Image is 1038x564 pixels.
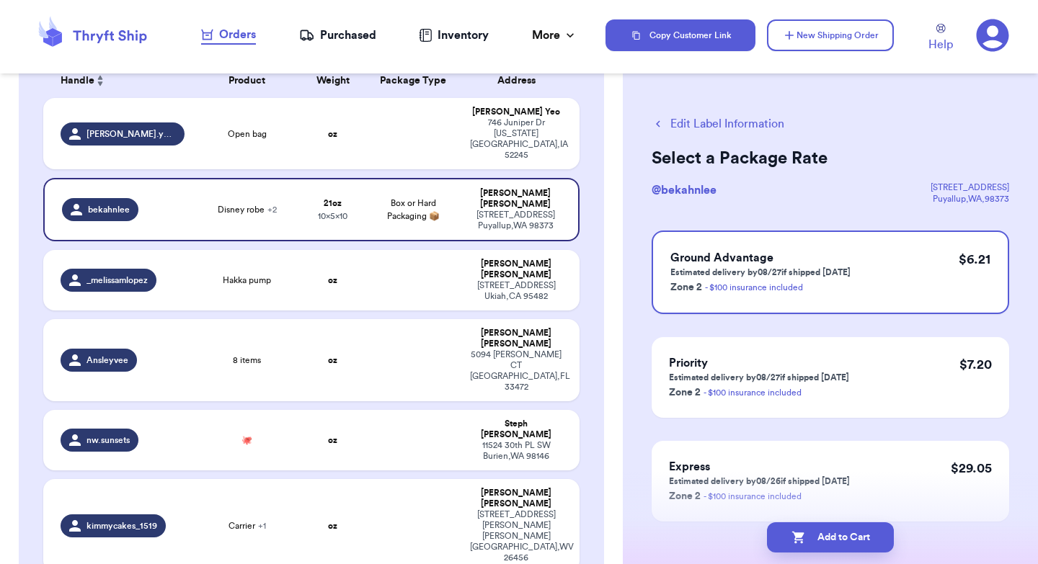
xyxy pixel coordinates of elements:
span: Zone 2 [669,491,701,501]
a: Inventory [419,27,489,44]
div: [PERSON_NAME] [PERSON_NAME] [470,188,561,210]
span: Disney robe [218,204,277,215]
strong: oz [328,522,337,530]
th: Weight [301,63,365,98]
a: Orders [201,26,256,45]
th: Product [193,63,301,98]
th: Address [461,63,580,98]
p: Estimated delivery by 08/26 if shipped [DATE] [669,475,850,487]
strong: oz [328,130,337,138]
div: [PERSON_NAME] [PERSON_NAME] [470,488,562,509]
button: Edit Label Information [652,115,784,133]
a: - $100 insurance included [705,283,803,292]
strong: oz [328,436,337,444]
div: 11524 30th PL SW Burien , WA 98146 [470,440,562,462]
div: [STREET_ADDRESS] [931,182,1009,193]
p: $ 29.05 [951,458,992,478]
div: [STREET_ADDRESS][PERSON_NAME][PERSON_NAME] [GEOGRAPHIC_DATA] , WV 26456 [470,509,562,563]
span: Zone 2 [669,388,701,398]
span: Help [928,36,953,53]
button: Copy Customer Link [605,19,755,51]
span: _melissamlopez [86,274,148,286]
div: [STREET_ADDRESS] Puyallup , WA 98373 [470,210,561,231]
div: Steph [PERSON_NAME] [470,418,562,440]
div: Orders [201,26,256,43]
a: - $100 insurance included [704,492,802,501]
div: [PERSON_NAME] Yeo [470,107,562,117]
div: [PERSON_NAME] [PERSON_NAME] [470,328,562,349]
div: [PERSON_NAME] [PERSON_NAME] [470,259,562,280]
span: Ansleyvee [86,354,128,366]
button: Sort ascending [94,72,106,89]
div: [STREET_ADDRESS] Ukiah , CA 95482 [470,280,562,302]
span: Hakka pump [223,274,271,286]
span: + 1 [258,522,266,530]
span: @ bekahnlee [652,184,717,196]
strong: 21 oz [324,199,342,207]
p: Estimated delivery by 08/27 if shipped [DATE] [669,372,849,383]
span: Express [669,461,710,473]
span: bekahnlee [88,204,130,215]
span: Open bag [228,128,267,140]
span: 8 items [233,354,261,366]
span: Box or Hard Packaging 📦 [387,199,440,220]
span: + 2 [267,205,277,214]
span: Carrier [229,520,266,532]
p: $ 7.20 [959,354,992,375]
span: 10 x 5 x 10 [318,212,347,220]
div: 5094 [PERSON_NAME] CT [GEOGRAPHIC_DATA] , FL 33472 [470,349,562,393]
button: New Shipping Order [767,19,894,51]
p: Estimated delivery by 08/27 if shipped [DATE] [670,267,851,278]
div: Puyallup , WA , 98373 [931,193,1009,205]
strong: oz [328,356,337,364]
span: nw.sunsets [86,434,130,446]
span: Ground Advantage [670,252,773,264]
span: Zone 2 [670,282,702,292]
h2: Select a Package Rate [652,147,1009,170]
div: 746 Juniper Dr [US_STATE][GEOGRAPHIC_DATA] , IA 52245 [470,117,562,161]
span: [PERSON_NAME].yeo_ [86,128,176,140]
span: 🐙 [241,434,252,446]
div: More [532,27,577,44]
a: - $100 insurance included [704,388,802,397]
strong: oz [328,276,337,285]
button: Add to Cart [767,522,894,552]
a: Help [928,24,953,53]
p: $ 6.21 [959,249,990,269]
span: Priority [669,357,708,369]
a: Purchased [299,27,376,44]
span: Handle [61,73,94,89]
th: Package Type [365,63,461,98]
span: kimmycakes_1519 [86,520,157,532]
